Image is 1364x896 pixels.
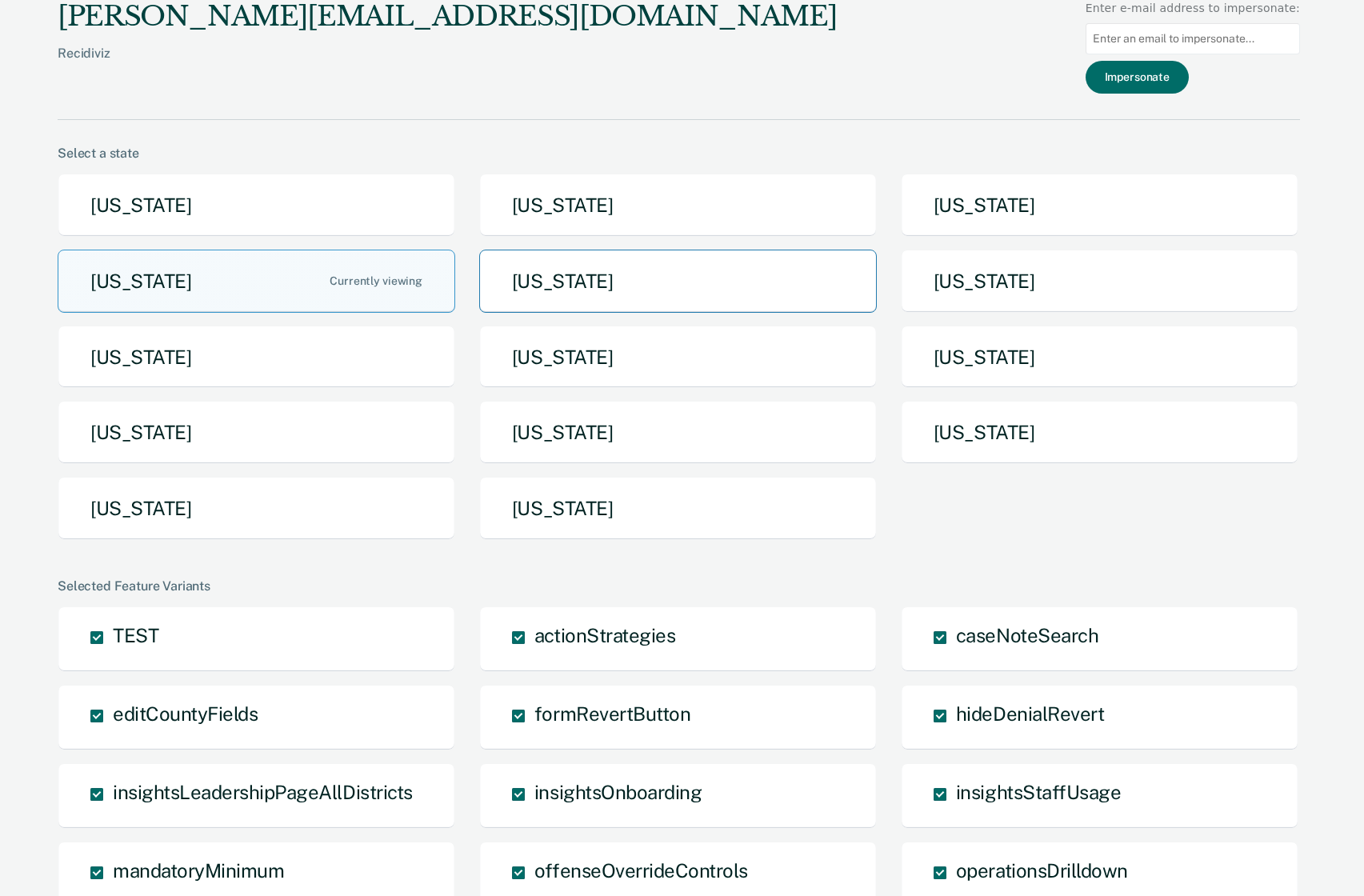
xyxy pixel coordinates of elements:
[534,781,702,803] span: insightsOnboarding
[113,624,158,646] span: TEST
[479,326,877,389] button: [US_STATE]
[901,250,1298,313] button: [US_STATE]
[534,859,748,882] span: offenseOverrideControls
[113,859,284,882] span: mandatoryMinimum
[58,250,455,313] button: [US_STATE]
[534,624,675,646] span: actionStrategies
[901,401,1298,464] button: [US_STATE]
[956,702,1104,725] span: hideDenialRevert
[1086,23,1300,54] input: Enter an email to impersonate...
[58,174,455,237] button: [US_STATE]
[58,46,837,86] div: Recidiviz
[956,781,1121,803] span: insightsStaffUsage
[1086,61,1189,94] button: Impersonate
[58,477,455,540] button: [US_STATE]
[901,326,1298,389] button: [US_STATE]
[479,477,877,540] button: [US_STATE]
[479,174,877,237] button: [US_STATE]
[479,401,877,464] button: [US_STATE]
[58,146,1300,161] div: Select a state
[901,174,1298,237] button: [US_STATE]
[479,250,877,313] button: [US_STATE]
[956,859,1128,882] span: operationsDrilldown
[956,624,1098,646] span: caseNoteSearch
[58,578,1300,594] div: Selected Feature Variants
[534,702,690,725] span: formRevertButton
[58,401,455,464] button: [US_STATE]
[113,702,258,725] span: editCountyFields
[58,326,455,389] button: [US_STATE]
[113,781,413,803] span: insightsLeadershipPageAllDistricts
